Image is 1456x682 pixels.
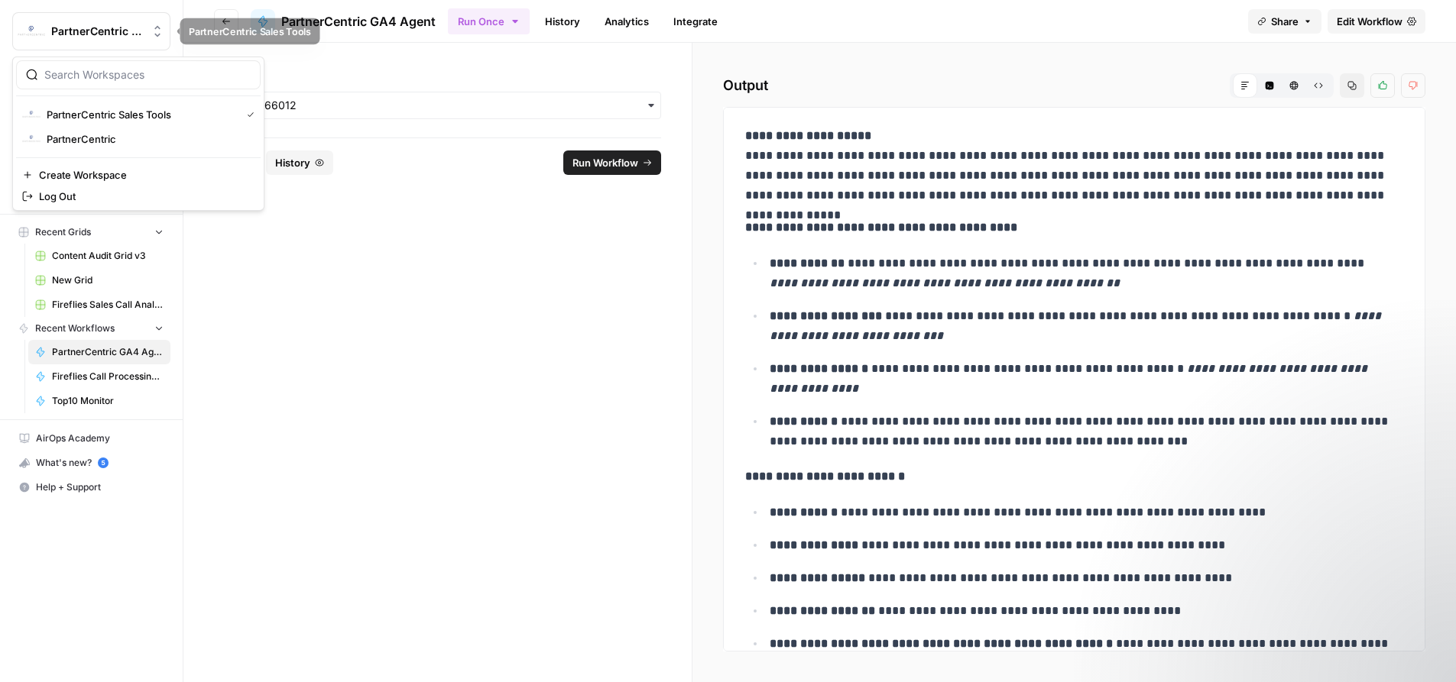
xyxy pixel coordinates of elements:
[51,24,144,39] span: PartnerCentric Sales Tools
[13,451,170,474] div: What's new?
[595,9,658,34] a: Analytics
[28,364,170,389] a: Fireflies Call Processing for CS
[12,317,170,340] button: Recent Workflows
[224,98,651,113] input: pernix-166012
[22,105,41,124] img: PartnerCentric Sales Tools Logo
[448,8,530,34] button: Run Once
[281,12,436,31] span: PartnerCentric GA4 Agent
[275,155,310,170] span: History
[28,244,170,268] a: Content Audit Grid v3
[35,225,91,239] span: Recent Grids
[12,57,264,211] div: Workspace: PartnerCentric Sales Tools
[18,18,45,45] img: PartnerCentric Sales Tools Logo
[39,167,248,183] span: Create Workspace
[1337,14,1402,29] span: Edit Workflow
[12,451,170,475] button: What's new? 5
[52,249,164,263] span: Content Audit Grid v3
[39,189,248,204] span: Log Out
[12,221,170,244] button: Recent Grids
[36,432,164,445] span: AirOps Academy
[47,107,235,122] span: PartnerCentric Sales Tools
[28,340,170,364] a: PartnerCentric GA4 Agent
[101,459,105,467] text: 5
[563,150,661,175] button: Run Workflow
[1328,9,1425,34] a: Edit Workflow
[28,389,170,413] a: Top10 Monitor
[52,273,164,287] span: New Grid
[251,9,436,34] a: PartnerCentric GA4 Agent
[28,268,170,293] a: New Grid
[214,73,661,87] label: GA4
[52,394,164,408] span: Top10 Monitor
[16,164,261,186] a: Create Workspace
[98,457,109,468] a: 5
[28,293,170,317] a: Fireflies Sales Call Analysis For CS
[266,150,333,175] button: History
[35,322,115,335] span: Recent Workflows
[16,186,261,207] a: Log Out
[12,426,170,451] a: AirOps Academy
[536,9,589,34] a: History
[44,67,251,82] input: Search Workspaces
[36,480,164,494] span: Help + Support
[52,345,164,359] span: PartnerCentric GA4 Agent
[572,155,638,170] span: Run Workflow
[12,12,170,50] button: Workspace: PartnerCentric Sales Tools
[52,370,164,383] span: Fireflies Call Processing for CS
[52,298,164,312] span: Fireflies Sales Call Analysis For CS
[47,131,248,147] span: PartnerCentric
[1271,14,1299,29] span: Share
[22,130,41,148] img: PartnerCentric Logo
[723,73,1425,98] h2: Output
[1248,9,1321,34] button: Share
[12,475,170,499] button: Help + Support
[664,9,727,34] a: Integrate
